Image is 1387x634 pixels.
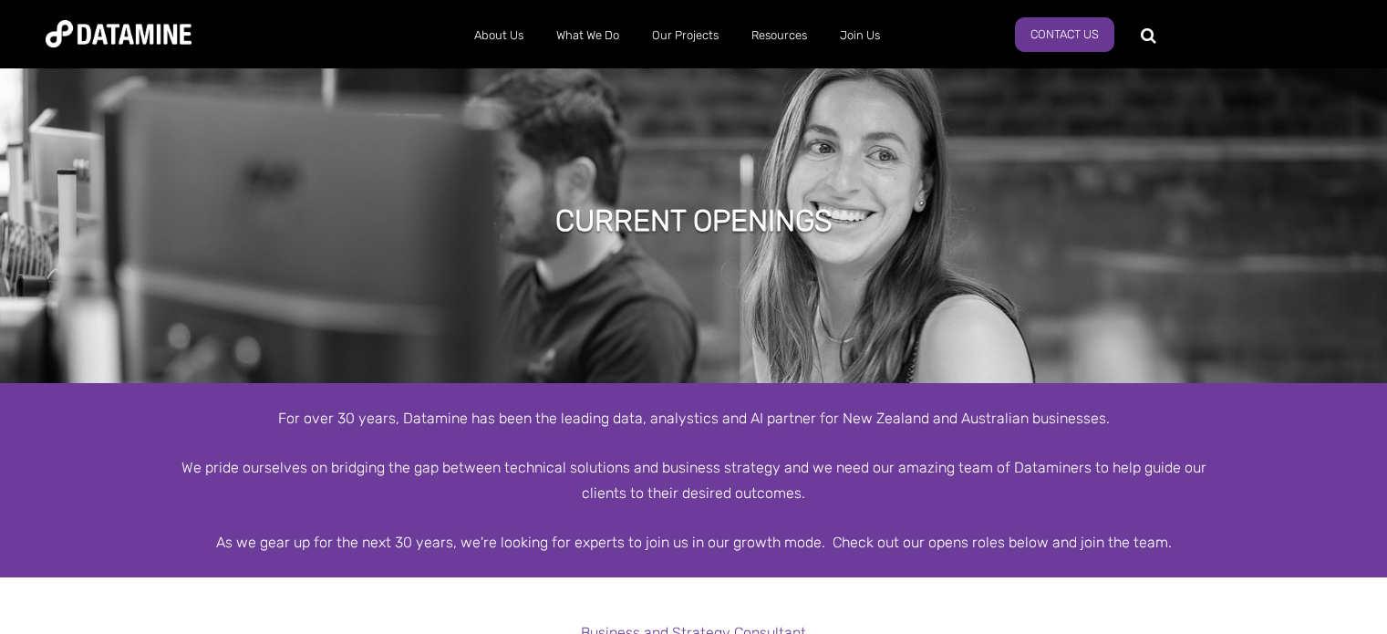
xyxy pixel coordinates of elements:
div: As we gear up for the next 30 years, we're looking for experts to join us in our growth mode. Che... [174,530,1214,555]
img: Datamine [46,20,191,47]
a: Join Us [823,12,896,59]
div: For over 30 years, Datamine has been the leading data, analystics and AI partner for New Zealand ... [174,406,1214,431]
a: Our Projects [636,12,735,59]
a: Contact Us [1015,17,1114,52]
h1: Current Openings [555,201,833,241]
div: We pride ourselves on bridging the gap between technical solutions and business strategy and we n... [174,455,1214,504]
a: What We Do [540,12,636,59]
a: Resources [735,12,823,59]
a: About Us [458,12,540,59]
